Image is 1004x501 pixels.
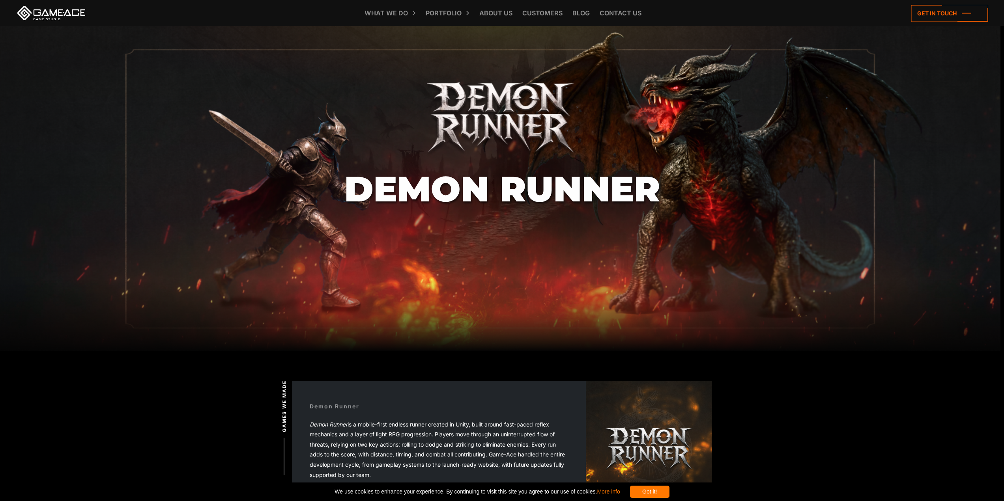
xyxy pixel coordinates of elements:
span: Games we made [281,380,288,432]
div: Demon Runner [310,402,359,410]
a: Get in touch [911,5,988,22]
h1: Demon Runner [344,169,660,208]
a: More info [597,488,620,495]
p: is a mobile-first endless runner created in Unity, built around fast-paced reflex mechanics and a... [310,419,568,480]
em: Demon Runner [310,421,348,428]
span: We use cookies to enhance your experience. By continuing to visit this site you agree to our use ... [335,486,620,498]
div: Got it! [630,486,669,498]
